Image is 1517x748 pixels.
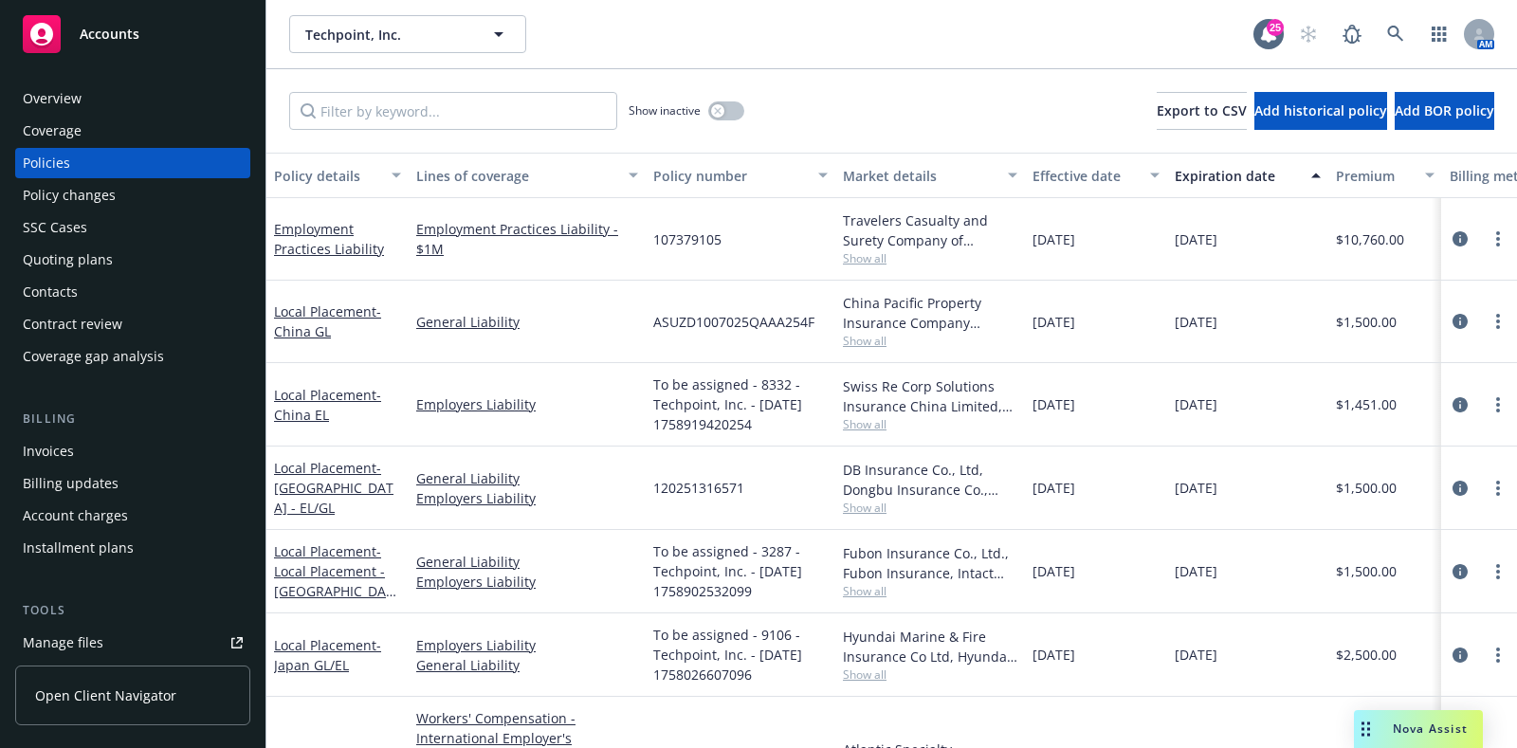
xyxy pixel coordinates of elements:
[35,685,176,705] span: Open Client Navigator
[1336,312,1397,332] span: $1,500.00
[274,542,398,660] a: Local Placement
[1157,92,1247,130] button: Export to CSV
[23,116,82,146] div: Coverage
[23,277,78,307] div: Contacts
[15,116,250,146] a: Coverage
[843,583,1017,599] span: Show all
[15,628,250,658] a: Manage files
[843,333,1017,349] span: Show all
[1395,92,1494,130] button: Add BOR policy
[274,459,393,517] a: Local Placement
[1033,312,1075,332] span: [DATE]
[843,210,1017,250] div: Travelers Casualty and Surety Company of America, Travelers Insurance
[1420,15,1458,53] a: Switch app
[305,25,469,45] span: Techpoint, Inc.
[1167,153,1328,198] button: Expiration date
[1175,166,1300,186] div: Expiration date
[835,153,1025,198] button: Market details
[23,341,164,372] div: Coverage gap analysis
[1033,166,1139,186] div: Effective date
[23,436,74,466] div: Invoices
[15,245,250,275] a: Quoting plans
[23,501,128,531] div: Account charges
[1449,560,1471,583] a: circleInformation
[1333,15,1371,53] a: Report a Bug
[23,212,87,243] div: SSC Cases
[274,636,381,674] a: Local Placement
[1175,561,1217,581] span: [DATE]
[416,488,638,508] a: Employers Liability
[416,312,638,332] a: General Liability
[15,410,250,429] div: Billing
[653,625,828,684] span: To be assigned - 9106 - Techpoint, Inc. - [DATE] 1758026607096
[843,627,1017,666] div: Hyundai Marine & Fire Insurance Co Ltd, Hyundai Insurance, [PERSON_NAME] & Company Co., Ltd.
[416,655,638,675] a: General Liability
[1175,645,1217,665] span: [DATE]
[843,376,1017,416] div: Swiss Re Corp Solutions Insurance China Limited, Swiss Re, Intact Insurance (International)
[653,166,807,186] div: Policy number
[1393,721,1468,737] span: Nova Assist
[80,27,139,42] span: Accounts
[15,309,250,339] a: Contract review
[1395,101,1494,119] span: Add BOR policy
[15,8,250,61] a: Accounts
[15,341,250,372] a: Coverage gap analysis
[653,229,722,249] span: 107379105
[274,636,381,674] span: - Japan GL/EL
[1336,394,1397,414] span: $1,451.00
[289,92,617,130] input: Filter by keyword...
[23,628,103,658] div: Manage files
[1033,561,1075,581] span: [DATE]
[416,166,617,186] div: Lines of coverage
[23,533,134,563] div: Installment plans
[1336,229,1404,249] span: $10,760.00
[1254,101,1387,119] span: Add historical policy
[23,245,113,275] div: Quoting plans
[1336,478,1397,498] span: $1,500.00
[15,83,250,114] a: Overview
[1354,710,1378,748] div: Drag to move
[1377,15,1415,53] a: Search
[1487,310,1509,333] a: more
[843,666,1017,683] span: Show all
[15,601,250,620] div: Tools
[1487,560,1509,583] a: more
[1449,644,1471,666] a: circleInformation
[15,533,250,563] a: Installment plans
[1354,710,1483,748] button: Nova Assist
[409,153,646,198] button: Lines of coverage
[1289,15,1327,53] a: Start snowing
[23,309,122,339] div: Contract review
[15,501,250,531] a: Account charges
[1175,478,1217,498] span: [DATE]
[653,312,814,332] span: ASUZD1007025QAAA254F
[629,102,701,119] span: Show inactive
[843,416,1017,432] span: Show all
[1157,101,1247,119] span: Export to CSV
[843,543,1017,583] div: Fubon Insurance Co., Ltd., Fubon Insurance, Intact Insurance (International)
[1449,228,1471,250] a: circleInformation
[1033,478,1075,498] span: [DATE]
[23,180,116,210] div: Policy changes
[1025,153,1167,198] button: Effective date
[1175,394,1217,414] span: [DATE]
[289,15,526,53] button: Techpoint, Inc.
[274,386,381,424] span: - China EL
[1449,393,1471,416] a: circleInformation
[1175,312,1217,332] span: [DATE]
[653,478,744,498] span: 120251316571
[274,386,381,424] a: Local Placement
[23,148,70,178] div: Policies
[843,293,1017,333] div: China Pacific Property Insurance Company Limited, China Pacific Property Insurance (Group) Co Ltd...
[274,166,380,186] div: Policy details
[15,180,250,210] a: Policy changes
[1449,477,1471,500] a: circleInformation
[843,460,1017,500] div: DB Insurance Co., Ltd, Dongbu Insurance Co., Intact Insurance (International)
[416,552,638,572] a: General Liability
[1033,394,1075,414] span: [DATE]
[843,166,996,186] div: Market details
[1254,92,1387,130] button: Add historical policy
[1487,228,1509,250] a: more
[15,277,250,307] a: Contacts
[653,541,828,601] span: To be assigned - 3287 - Techpoint, Inc. - [DATE] 1758902532099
